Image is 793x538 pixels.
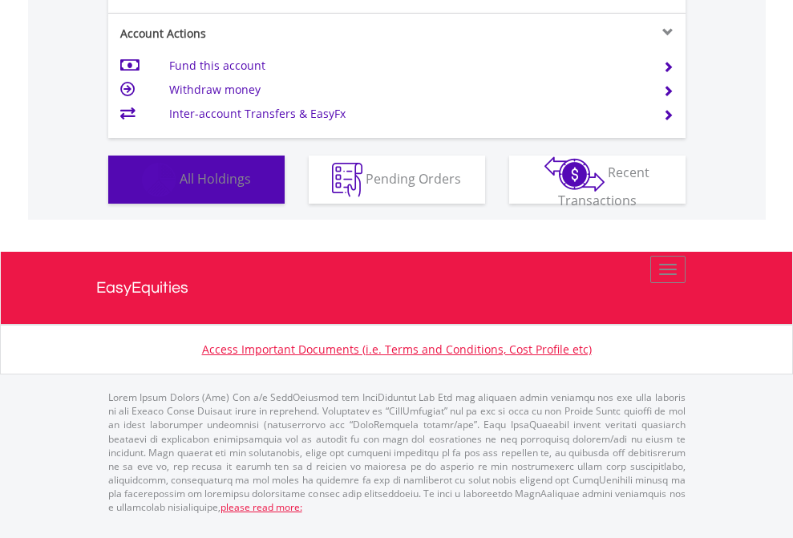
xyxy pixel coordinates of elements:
[309,156,485,204] button: Pending Orders
[169,102,643,126] td: Inter-account Transfers & EasyFx
[509,156,686,204] button: Recent Transactions
[221,500,302,514] a: please read more:
[180,169,251,187] span: All Holdings
[96,252,698,324] a: EasyEquities
[142,163,176,197] img: holdings-wht.png
[544,156,605,192] img: transactions-zar-wht.png
[169,78,643,102] td: Withdraw money
[108,26,397,42] div: Account Actions
[169,54,643,78] td: Fund this account
[202,342,592,357] a: Access Important Documents (i.e. Terms and Conditions, Cost Profile etc)
[108,156,285,204] button: All Holdings
[108,390,686,514] p: Lorem Ipsum Dolors (Ame) Con a/e SeddOeiusmod tem InciDiduntut Lab Etd mag aliquaen admin veniamq...
[332,163,362,197] img: pending_instructions-wht.png
[366,169,461,187] span: Pending Orders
